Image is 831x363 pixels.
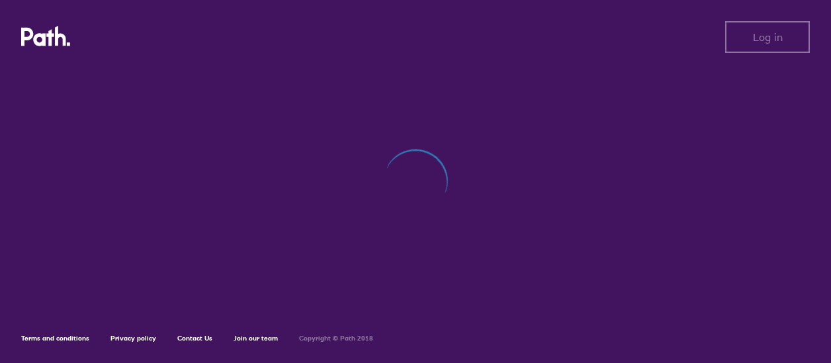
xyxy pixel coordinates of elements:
[110,334,156,343] a: Privacy policy
[21,334,89,343] a: Terms and conditions
[725,21,810,53] button: Log in
[753,31,783,43] span: Log in
[234,334,278,343] a: Join our team
[177,334,212,343] a: Contact Us
[299,335,373,343] h6: Copyright © Path 2018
